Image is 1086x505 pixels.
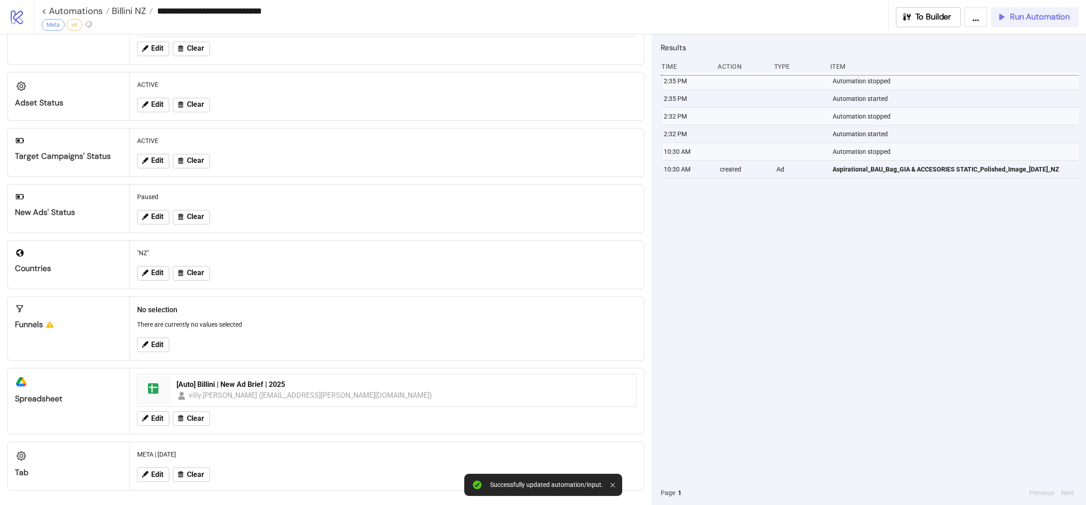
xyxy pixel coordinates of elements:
button: Clear [173,411,210,426]
div: Target Campaigns' Status [15,151,122,162]
button: 1 [675,488,684,498]
span: Clear [187,414,204,423]
div: Paused [133,188,640,205]
div: 10:30 AM [663,161,713,178]
span: Edit [151,213,163,221]
span: Run Automation [1010,12,1070,22]
button: Clear [173,467,210,482]
button: Edit [137,266,169,281]
span: To Builder [915,12,952,22]
div: 2:35 PM [663,90,713,107]
div: [Auto] Billini | New Ad Brief | 2025 [176,380,631,390]
span: Clear [187,157,204,165]
div: Countries [15,263,122,274]
span: Clear [187,471,204,479]
h2: No selection [137,304,637,315]
button: ... [964,7,987,27]
span: Clear [187,100,204,109]
div: Adset Status [15,98,122,108]
button: Edit [137,42,169,56]
h2: Results [661,42,1079,53]
div: META | [DATE] [133,446,640,463]
div: Type [773,58,823,75]
button: Edit [137,338,169,352]
div: ACTIVE [133,132,640,149]
div: Automation started [832,90,1081,107]
div: New Ads' Status [15,207,122,218]
div: "NZ" [133,244,640,262]
div: Automation stopped [832,143,1081,160]
button: Edit [137,154,169,168]
div: ACTIVE [133,76,640,93]
div: Successfully updated automation/input. [490,481,603,489]
span: Clear [187,44,204,52]
button: Clear [173,98,210,112]
span: Page [661,488,675,498]
span: Edit [151,157,163,165]
span: Clear [187,269,204,277]
button: Clear [173,266,210,281]
button: Next [1058,488,1077,498]
span: Edit [151,341,163,349]
span: Edit [151,471,163,479]
div: Automation stopped [832,108,1081,125]
span: Billini NZ [110,5,146,17]
button: Clear [173,210,210,224]
div: Automation started [832,125,1081,143]
div: 2:32 PM [663,125,713,143]
div: Item [829,58,1079,75]
button: Run Automation [991,7,1079,27]
a: < Automations [42,6,110,15]
button: To Builder [896,7,961,27]
div: Action [717,58,767,75]
div: 2:32 PM [663,108,713,125]
p: There are currently no values selected [137,319,637,329]
span: Edit [151,414,163,423]
div: v6 [67,19,82,31]
div: Funnels [15,319,122,330]
div: Time [661,58,710,75]
button: Edit [137,210,169,224]
div: villy.[PERSON_NAME] ([EMAIL_ADDRESS][PERSON_NAME][DOMAIN_NAME]) [189,390,433,401]
div: created [719,161,769,178]
span: Clear [187,213,204,221]
a: Billini NZ [110,6,153,15]
a: Aspirational_BAU_Bag_GIA & ACCESORIES STATIC_Polished_Image_[DATE]_NZ [833,161,1075,178]
button: Clear [173,154,210,168]
div: Ad [776,161,825,178]
span: Edit [151,44,163,52]
button: Edit [137,98,169,112]
div: 10:30 AM [663,143,713,160]
div: Automation stopped [832,72,1081,90]
button: Edit [137,411,169,426]
span: Edit [151,100,163,109]
span: Edit [151,269,163,277]
button: Clear [173,42,210,56]
button: Previous [1027,488,1057,498]
div: Tab [15,467,122,478]
div: 2:35 PM [663,72,713,90]
button: Edit [137,467,169,482]
div: Meta [42,19,65,31]
span: Aspirational_BAU_Bag_GIA & ACCESORIES STATIC_Polished_Image_[DATE]_NZ [833,164,1059,174]
div: Spreadsheet [15,394,122,404]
